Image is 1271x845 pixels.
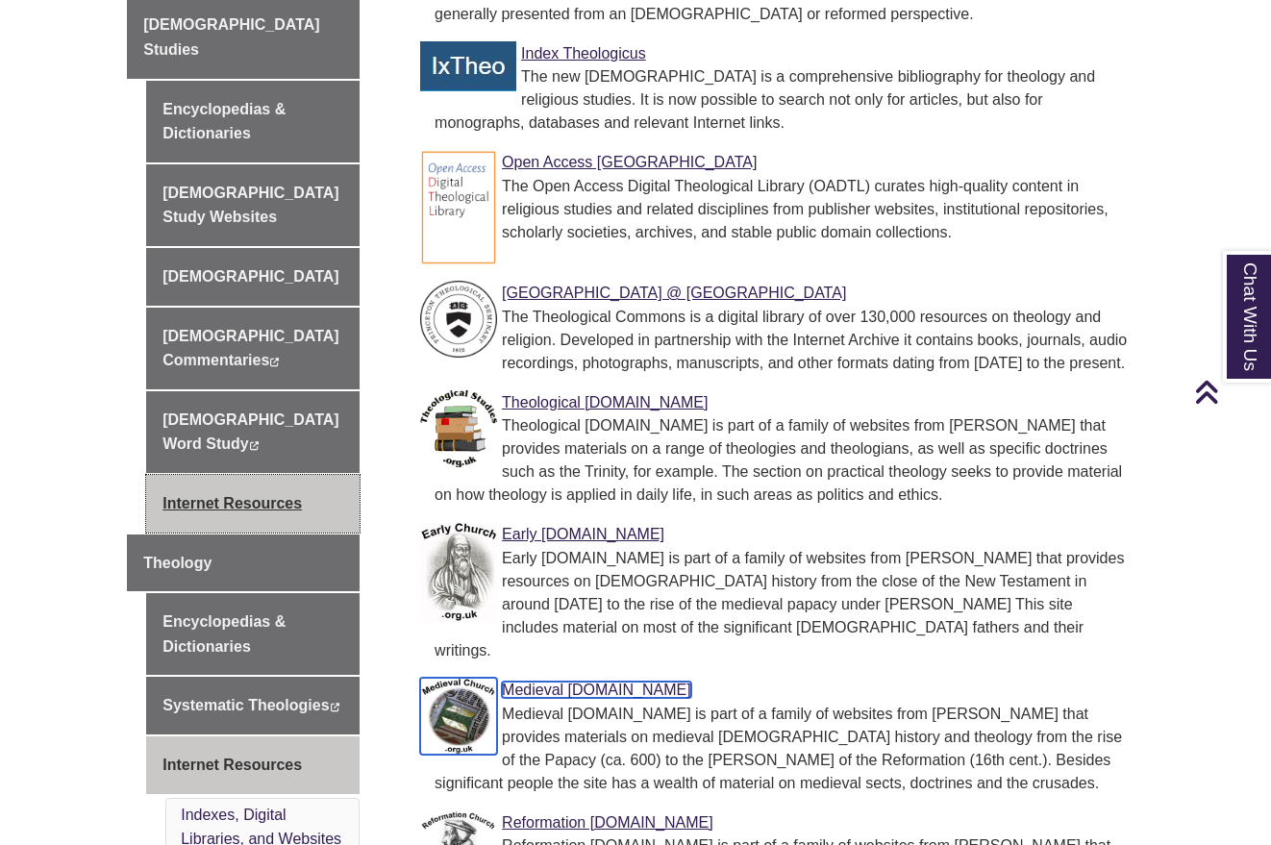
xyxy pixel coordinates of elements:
i: This link opens in a new window [330,703,340,711]
span: [DEMOGRAPHIC_DATA] Studies [143,16,319,58]
a: Link to Reformation Church Reformation [DOMAIN_NAME] [502,814,713,831]
a: Encyclopedias & Dictionaries [146,593,360,675]
div: The Open Access Digital Theological Library (OADTL) curates high-quality content in religious stu... [435,175,1129,244]
img: Link to Index Theologicus [420,41,516,91]
a: Link to Early Church Early [DOMAIN_NAME] [502,526,664,542]
div: Theological [DOMAIN_NAME] is part of a family of websites from [PERSON_NAME] that provides materi... [435,414,1129,507]
div: The Theological Commons is a digital library of over 130,000 resources on theology and religion. ... [435,306,1129,375]
div: Early [DOMAIN_NAME] is part of a family of websites from [PERSON_NAME] that provides resources on... [435,547,1129,662]
a: Theology [127,534,360,592]
a: Link to OADTL Open Access [GEOGRAPHIC_DATA] [502,154,757,170]
img: Link to Early Church [420,522,497,622]
div: The new [DEMOGRAPHIC_DATA] is a comprehensive bibliography for theology and religious studies. It... [435,65,1129,135]
a: [DEMOGRAPHIC_DATA] Commentaries [146,308,360,389]
a: Back to Top [1194,379,1266,405]
a: Link to Medieval Church Medieval [DOMAIN_NAME] [502,682,691,698]
a: Internet Resources [146,736,360,794]
a: Encyclopedias & Dictionaries [146,81,360,162]
a: [DEMOGRAPHIC_DATA] Word Study [146,391,360,473]
i: This link opens in a new window [249,441,260,450]
a: Systematic Theologies [146,677,360,734]
span: Theology [143,555,212,571]
a: Link to PTS [GEOGRAPHIC_DATA] @ [GEOGRAPHIC_DATA] [502,285,846,301]
a: Internet Resources [146,475,360,533]
div: Medieval [DOMAIN_NAME] is part of a family of websites from [PERSON_NAME] that provides materials... [435,703,1129,795]
a: [DEMOGRAPHIC_DATA] Study Websites [146,164,360,246]
a: [DEMOGRAPHIC_DATA] [146,248,360,306]
a: Link to Theological Studies Theological [DOMAIN_NAME] [502,394,708,410]
img: Link to OADTL [420,150,497,265]
img: Link to PTS [420,281,497,358]
img: Link to Medieval Church [420,678,497,755]
i: This link opens in a new window [269,358,280,366]
a: Link to Index Theologicus Index Theologicus [521,45,646,62]
img: Link to Theological Studies [420,390,497,467]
